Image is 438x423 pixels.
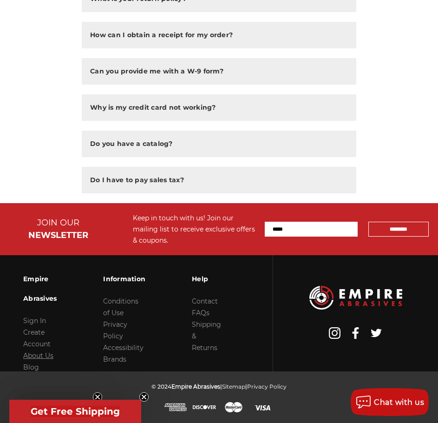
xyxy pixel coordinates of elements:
a: About Us [23,351,53,360]
a: Create Account [23,328,51,348]
h2: Do I have to pay sales tax? [90,175,184,185]
a: FAQs [192,309,209,317]
a: Brands [103,355,126,364]
span: Get Free Shipping [31,406,120,417]
a: Shipping & Returns [192,320,221,352]
a: Sitemap [222,383,245,390]
button: Chat with us [351,388,429,416]
h3: Information [103,269,145,289]
a: Accessibility [103,344,144,352]
h2: Why is my credit card not working? [90,103,216,112]
button: Do I have to pay sales tax? [82,167,356,193]
span: JOIN OUR [37,218,79,228]
img: Empire Abrasives Logo Image [309,286,402,310]
button: Close teaser [93,392,102,402]
a: Privacy Policy [247,383,287,390]
h2: How can I obtain a receipt for my order? [90,30,233,40]
h3: Empire Abrasives [23,269,57,308]
button: How can I obtain a receipt for my order? [82,22,356,48]
a: Sign In [23,317,46,325]
h2: Can you provide me with a W-9 form? [90,66,223,76]
span: Empire Abrasives [171,383,220,390]
p: © 2024 | | [151,381,287,392]
div: Keep in touch with us! Join our mailing list to receive exclusive offers & coupons. [133,212,255,246]
button: Can you provide me with a W-9 form? [82,58,356,85]
button: Do you have a catalog? [82,131,356,157]
h3: Help [192,269,221,289]
a: Privacy Policy [103,320,127,340]
button: Why is my credit card not working? [82,94,356,121]
div: Get Free ShippingClose teaser [9,400,141,423]
a: Contact [192,297,218,305]
a: Conditions of Use [103,297,138,317]
a: Blog [23,363,39,371]
h2: Do you have a catalog? [90,139,173,149]
span: NEWSLETTER [28,230,88,240]
span: Chat with us [374,398,424,407]
button: Close teaser [139,392,149,402]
